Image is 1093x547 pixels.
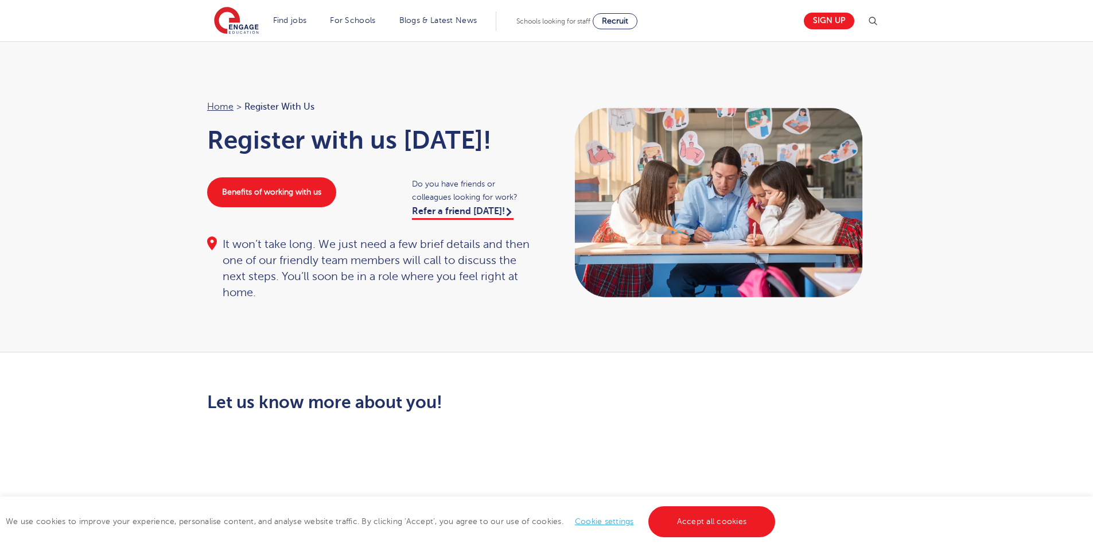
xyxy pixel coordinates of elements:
span: Register with us [244,99,314,114]
a: Sign up [804,13,854,29]
span: Recruit [602,17,628,25]
span: > [236,102,242,112]
h2: Let us know more about you! [207,393,654,412]
a: Accept all cookies [648,506,776,537]
a: Home [207,102,234,112]
img: Engage Education [214,7,259,36]
span: We use cookies to improve your experience, personalise content, and analyse website traffic. By c... [6,517,778,526]
nav: breadcrumb [207,99,535,114]
span: Schools looking for staff [516,17,590,25]
span: Do you have friends or colleagues looking for work? [412,177,535,204]
a: Blogs & Latest News [399,16,477,25]
a: Find jobs [273,16,307,25]
h1: Register with us [DATE]! [207,126,535,154]
div: It won’t take long. We just need a few brief details and then one of our friendly team members wi... [207,236,535,301]
a: Refer a friend [DATE]! [412,206,514,220]
a: For Schools [330,16,375,25]
a: Cookie settings [575,517,634,526]
a: Benefits of working with us [207,177,336,207]
a: Recruit [593,13,637,29]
